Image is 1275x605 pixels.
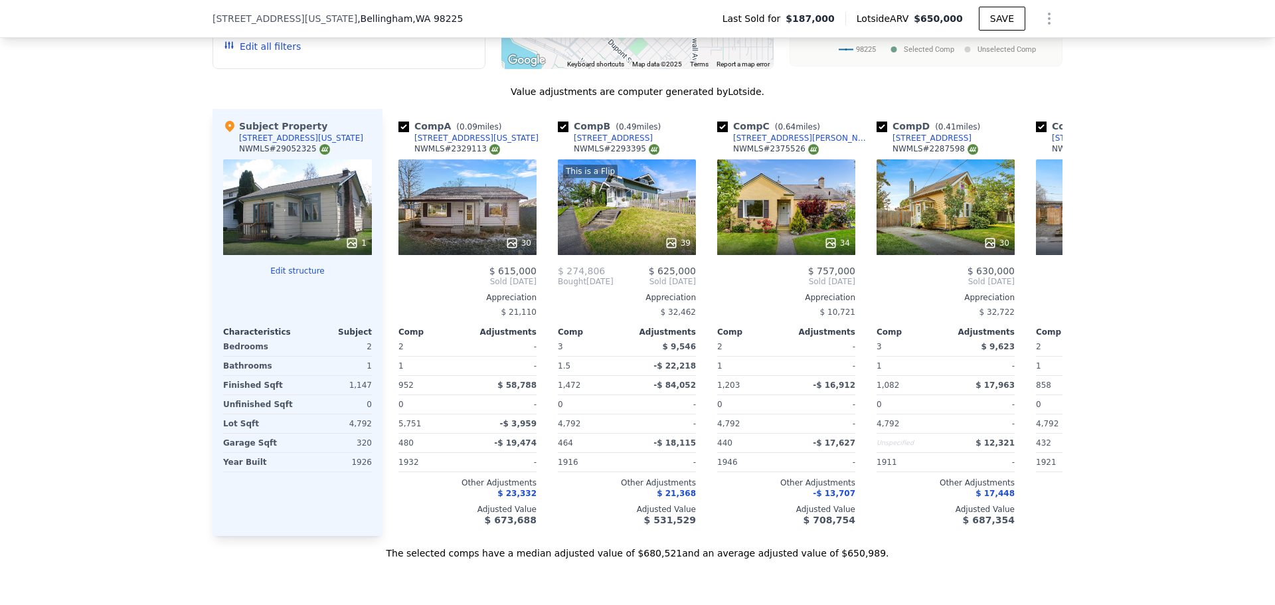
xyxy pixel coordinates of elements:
div: 30 [505,236,531,250]
div: Appreciation [398,292,537,303]
span: -$ 16,912 [813,381,855,390]
div: 1911 [877,453,943,472]
span: 0 [558,400,563,409]
span: 0.09 [460,122,477,131]
div: Garage Sqft [223,434,295,452]
span: 4,792 [717,419,740,428]
span: $ 32,722 [979,307,1015,317]
div: NWMLS # 2329113 [414,143,500,155]
span: $ 23,332 [497,489,537,498]
span: $ 17,448 [976,489,1015,498]
span: 4,792 [1036,419,1059,428]
div: - [789,414,855,433]
span: 432 [1036,438,1051,448]
div: - [630,395,696,414]
span: $ 673,688 [485,515,537,525]
button: Keyboard shortcuts [567,60,624,69]
span: 0 [398,400,404,409]
span: 952 [398,381,414,390]
span: Last Sold for [722,12,786,25]
span: $650,000 [914,13,963,24]
div: 320 [300,434,372,452]
a: [STREET_ADDRESS] [877,133,972,143]
div: This is a Flip [563,165,618,178]
span: $ 17,963 [976,381,1015,390]
span: $ 757,000 [808,266,855,276]
div: Adjustments [627,327,696,337]
div: Subject [297,327,372,337]
span: 2 [398,342,404,351]
div: Adjusted Value [717,504,855,515]
a: [STREET_ADDRESS] [558,133,653,143]
div: 34 [824,236,850,250]
div: 1 [717,357,784,375]
div: - [470,357,537,375]
div: Comp [1036,327,1105,337]
div: 1 [300,357,372,375]
span: -$ 84,052 [653,381,696,390]
img: Google [505,52,549,69]
div: [STREET_ADDRESS] [574,133,653,143]
div: - [948,453,1015,472]
span: -$ 22,218 [653,361,696,371]
div: Adjustments [786,327,855,337]
button: SAVE [979,7,1025,31]
div: The selected comps have a median adjusted value of $680,521 and an average adjusted value of $650... [212,536,1062,560]
span: 858 [1036,381,1051,390]
span: $ 32,462 [661,307,696,317]
span: 0.41 [938,122,956,131]
a: Report a map error [717,60,770,68]
div: Comp A [398,120,507,133]
span: $ 10,721 [820,307,855,317]
span: Map data ©2025 [632,60,682,68]
div: - [948,395,1015,414]
span: 3 [558,342,563,351]
div: 1,147 [300,376,372,394]
span: 2 [1036,342,1041,351]
span: -$ 19,474 [494,438,537,448]
span: -$ 3,959 [500,419,537,428]
div: Subject Property [223,120,327,133]
div: - [630,414,696,433]
div: - [948,414,1015,433]
div: Comp B [558,120,666,133]
span: $ 630,000 [968,266,1015,276]
span: $ 9,623 [981,342,1015,351]
div: Year Built [223,453,295,472]
span: $ 21,110 [501,307,537,317]
div: 1921 [1036,453,1102,472]
div: Comp E [1036,120,1144,133]
span: 0 [717,400,722,409]
div: Appreciation [717,292,855,303]
div: [STREET_ADDRESS] [1052,133,1131,143]
div: Bathrooms [223,357,295,375]
span: 464 [558,438,573,448]
img: NWMLS Logo [808,144,819,155]
div: Lot Sqft [223,414,295,433]
div: 1 [345,236,367,250]
div: Comp D [877,120,985,133]
span: 4,792 [877,419,899,428]
div: [STREET_ADDRESS] [892,133,972,143]
span: ( miles) [610,122,666,131]
button: Edit all filters [224,40,301,53]
div: Appreciation [877,292,1015,303]
div: Adjustments [946,327,1015,337]
div: 4,792 [300,414,372,433]
div: 0 [300,395,372,414]
div: Other Adjustments [1036,477,1174,488]
div: Other Adjustments [398,477,537,488]
div: Comp [717,327,786,337]
div: 1.5 [558,357,624,375]
span: 0 [877,400,882,409]
span: ( miles) [930,122,985,131]
span: 1,472 [558,381,580,390]
div: - [789,453,855,472]
div: - [789,395,855,414]
span: Sold [DATE] [877,276,1015,287]
span: 1,203 [717,381,740,390]
a: Open this area in Google Maps (opens a new window) [505,52,549,69]
div: Unfinished Sqft [223,395,295,414]
span: $ 58,788 [497,381,537,390]
span: $187,000 [786,12,835,25]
